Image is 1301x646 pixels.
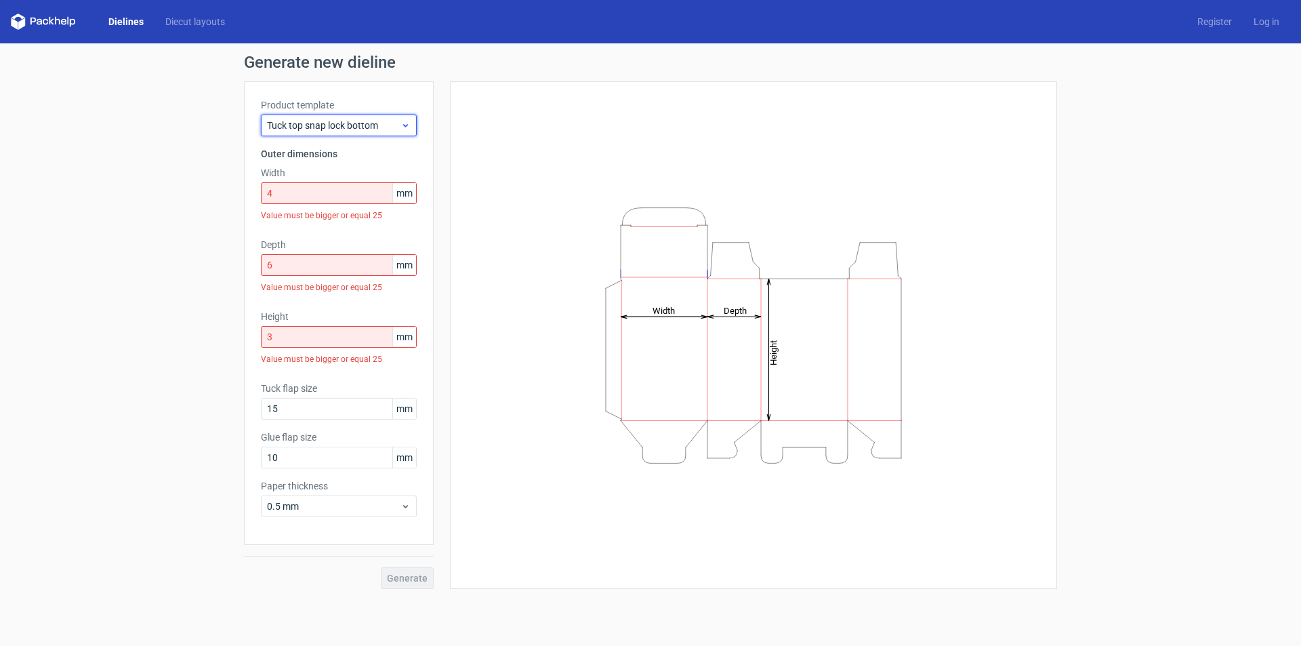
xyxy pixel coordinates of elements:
label: Height [261,310,417,323]
a: Dielines [98,15,154,28]
span: mm [392,183,416,203]
a: Diecut layouts [154,15,236,28]
span: mm [392,399,416,419]
label: Width [261,166,417,180]
div: Value must be bigger or equal 25 [261,276,417,299]
span: Tuck top snap lock bottom [267,119,400,132]
label: Glue flap size [261,430,417,444]
h3: Outer dimensions [261,147,417,161]
tspan: Depth [724,305,747,315]
tspan: Height [768,340,779,365]
label: Paper thickness [261,479,417,493]
tspan: Width [653,305,675,315]
a: Register [1186,15,1243,28]
a: Log in [1243,15,1290,28]
label: Product template [261,98,417,112]
label: Tuck flap size [261,382,417,395]
span: mm [392,447,416,468]
span: 0.5 mm [267,500,400,513]
h1: Generate new dieline [244,54,1057,70]
span: mm [392,255,416,275]
div: Value must be bigger or equal 25 [261,204,417,227]
div: Value must be bigger or equal 25 [261,348,417,371]
label: Depth [261,238,417,251]
span: mm [392,327,416,347]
